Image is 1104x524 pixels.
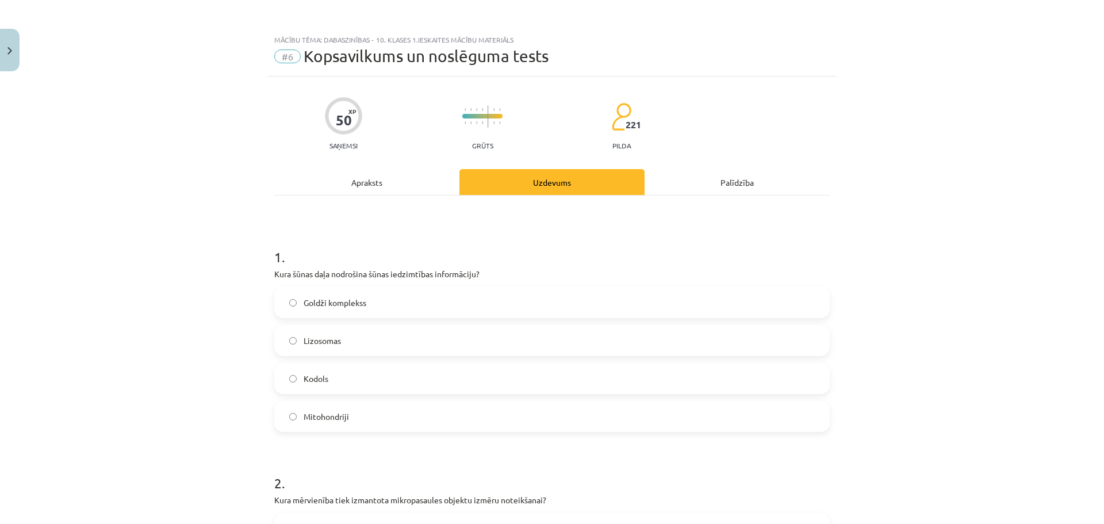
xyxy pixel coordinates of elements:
img: students-c634bb4e5e11cddfef0936a35e636f08e4e9abd3cc4e673bd6f9a4125e45ecb1.svg [611,102,631,131]
img: icon-long-line-d9ea69661e0d244f92f715978eff75569469978d946b2353a9bb055b3ed8787d.svg [488,105,489,128]
p: pilda [612,141,631,150]
input: Lizosomas [289,337,297,345]
img: icon-short-line-57e1e144782c952c97e751825c79c345078a6d821885a25fce030b3d8c18986b.svg [493,108,494,111]
span: Mitohondriji [304,411,349,423]
div: Palīdzība [645,169,830,195]
span: Kopsavilkums un noslēguma tests [304,47,549,66]
span: 221 [626,120,641,130]
p: Kura šūnas daļa nodrošina šūnas iedzimtības informāciju? [274,268,830,280]
div: Apraksts [274,169,459,195]
span: Kodols [304,373,328,385]
img: icon-short-line-57e1e144782c952c97e751825c79c345078a6d821885a25fce030b3d8c18986b.svg [482,121,483,124]
img: icon-short-line-57e1e144782c952c97e751825c79c345078a6d821885a25fce030b3d8c18986b.svg [476,108,477,111]
span: Lizosomas [304,335,341,347]
p: Saņemsi [325,141,362,150]
img: icon-short-line-57e1e144782c952c97e751825c79c345078a6d821885a25fce030b3d8c18986b.svg [482,108,483,111]
div: Mācību tēma: Dabaszinības - 10. klases 1.ieskaites mācību materiāls [274,36,830,44]
img: icon-short-line-57e1e144782c952c97e751825c79c345078a6d821885a25fce030b3d8c18986b.svg [493,121,494,124]
input: Mitohondriji [289,413,297,420]
h1: 2 . [274,455,830,491]
input: Kodols [289,375,297,383]
span: #6 [274,49,301,63]
img: icon-short-line-57e1e144782c952c97e751825c79c345078a6d821885a25fce030b3d8c18986b.svg [470,121,471,124]
span: XP [348,108,356,114]
input: Goldži komplekss [289,299,297,307]
img: icon-short-line-57e1e144782c952c97e751825c79c345078a6d821885a25fce030b3d8c18986b.svg [476,121,477,124]
img: icon-short-line-57e1e144782c952c97e751825c79c345078a6d821885a25fce030b3d8c18986b.svg [465,121,466,124]
p: Kura mērvienība tiek izmantota mikropasaules objektu izmēru noteikšanai? [274,494,830,506]
img: icon-short-line-57e1e144782c952c97e751825c79c345078a6d821885a25fce030b3d8c18986b.svg [465,108,466,111]
img: icon-short-line-57e1e144782c952c97e751825c79c345078a6d821885a25fce030b3d8c18986b.svg [499,121,500,124]
img: icon-short-line-57e1e144782c952c97e751825c79c345078a6d821885a25fce030b3d8c18986b.svg [499,108,500,111]
h1: 1 . [274,229,830,265]
span: Goldži komplekss [304,297,366,309]
img: icon-close-lesson-0947bae3869378f0d4975bcd49f059093ad1ed9edebbc8119c70593378902aed.svg [7,47,12,55]
img: icon-short-line-57e1e144782c952c97e751825c79c345078a6d821885a25fce030b3d8c18986b.svg [470,108,471,111]
div: Uzdevums [459,169,645,195]
div: 50 [336,112,352,128]
p: Grūts [472,141,493,150]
